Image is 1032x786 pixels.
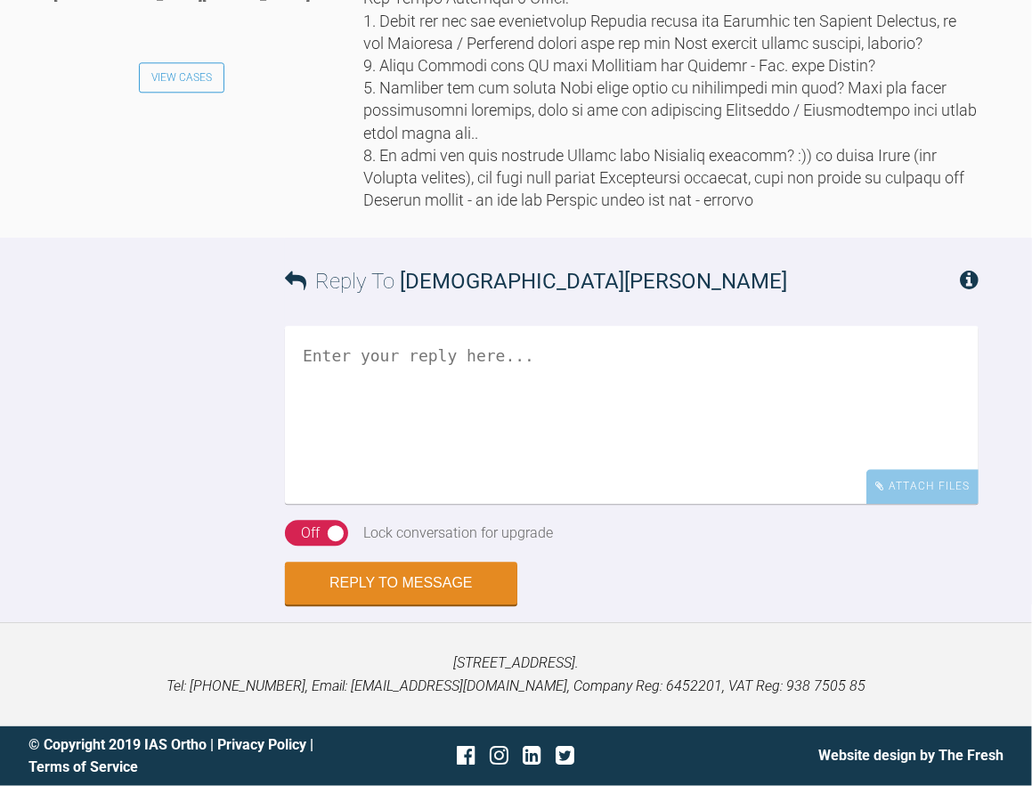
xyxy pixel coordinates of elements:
div: Lock conversation for upgrade [364,522,554,545]
a: View Cases [139,62,224,93]
div: © Copyright 2019 IAS Ortho | | [28,733,353,779]
h3: Reply To [285,264,787,298]
p: [STREET_ADDRESS]. Tel: [PHONE_NUMBER], Email: [EMAIL_ADDRESS][DOMAIN_NAME], Company Reg: 6452201,... [28,652,1004,697]
button: Reply to Message [285,562,517,604]
div: Attach Files [866,469,979,504]
a: Terms of Service [28,758,138,775]
div: Off [301,522,320,545]
a: Privacy Policy [217,736,306,753]
a: Website design by The Fresh [818,747,1004,764]
span: [DEMOGRAPHIC_DATA][PERSON_NAME] [400,269,787,294]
